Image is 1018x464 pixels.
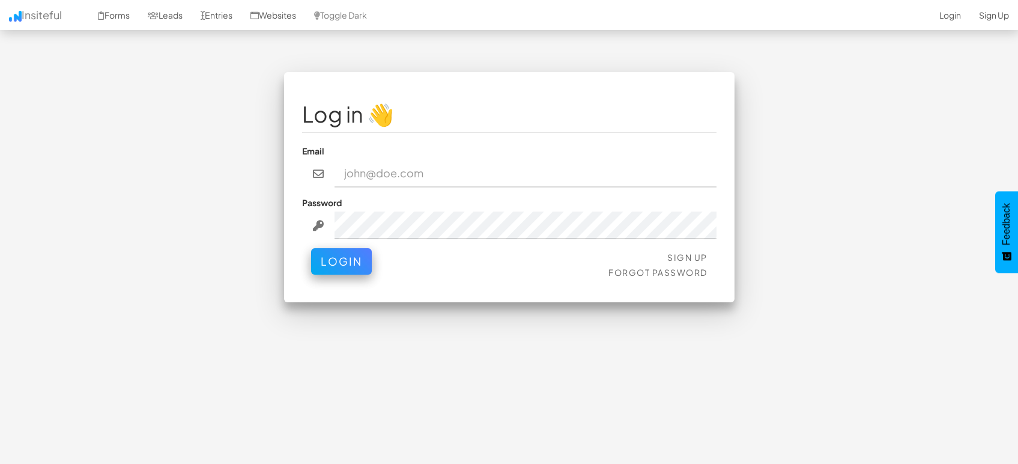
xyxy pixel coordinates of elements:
a: Sign Up [667,252,707,263]
span: Feedback [1001,203,1012,245]
label: Email [302,145,324,157]
h1: Log in 👋 [302,102,717,126]
button: Login [311,248,372,275]
a: Forgot Password [608,267,707,278]
input: john@doe.com [335,160,717,188]
button: Feedback - Show survey [995,191,1018,273]
img: icon.png [9,11,22,22]
label: Password [302,197,342,209]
